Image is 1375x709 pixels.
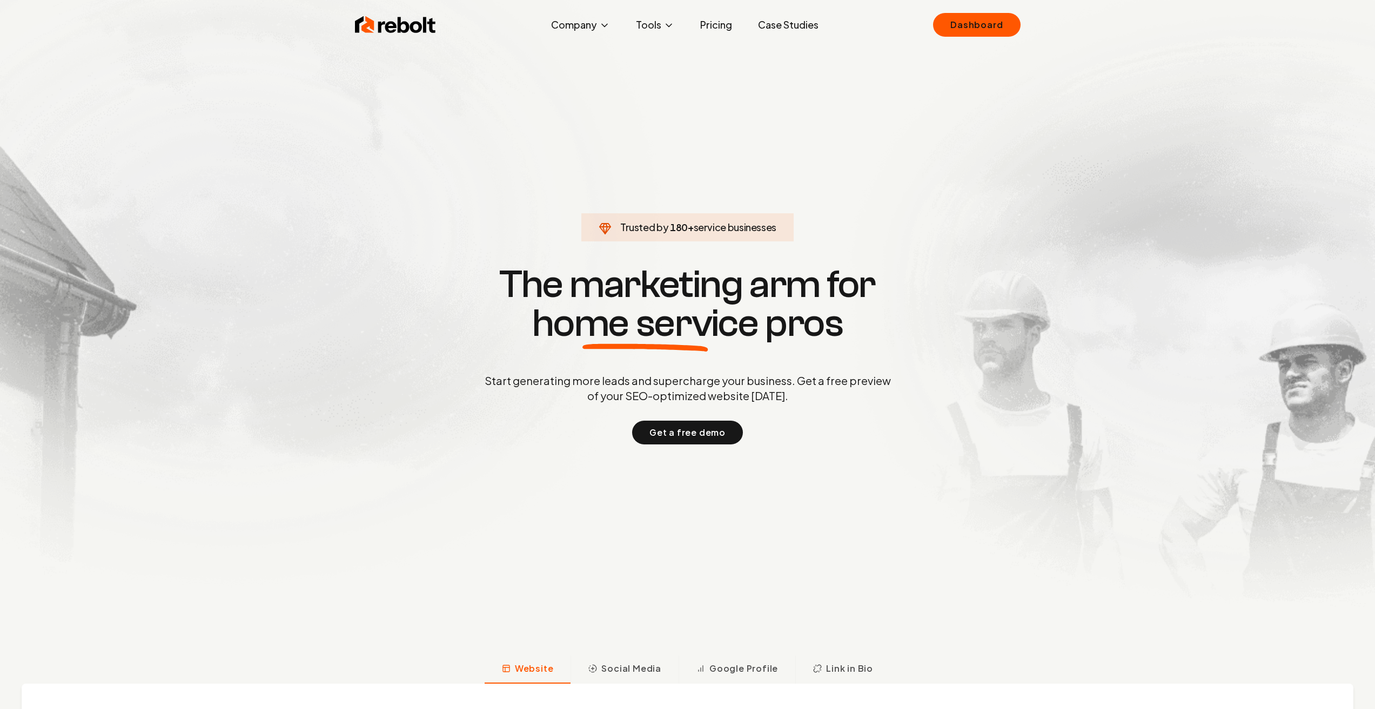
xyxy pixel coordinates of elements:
button: Tools [627,14,683,36]
button: Get a free demo [632,421,743,444]
span: Trusted by [620,221,668,233]
span: 180 [670,220,688,235]
button: Google Profile [679,656,795,684]
span: service businesses [694,221,777,233]
a: Case Studies [749,14,827,36]
span: Link in Bio [826,662,873,675]
img: Rebolt Logo [355,14,436,36]
a: Dashboard [933,13,1020,37]
span: home service [532,304,759,343]
span: Social Media [601,662,661,675]
button: Website [485,656,571,684]
span: + [688,221,694,233]
span: Google Profile [709,662,778,675]
a: Pricing [692,14,741,36]
button: Social Media [571,656,679,684]
button: Company [542,14,619,36]
h1: The marketing arm for pros [428,265,947,343]
p: Start generating more leads and supercharge your business. Get a free preview of your SEO-optimiz... [482,373,893,403]
button: Link in Bio [795,656,890,684]
span: Website [515,662,554,675]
